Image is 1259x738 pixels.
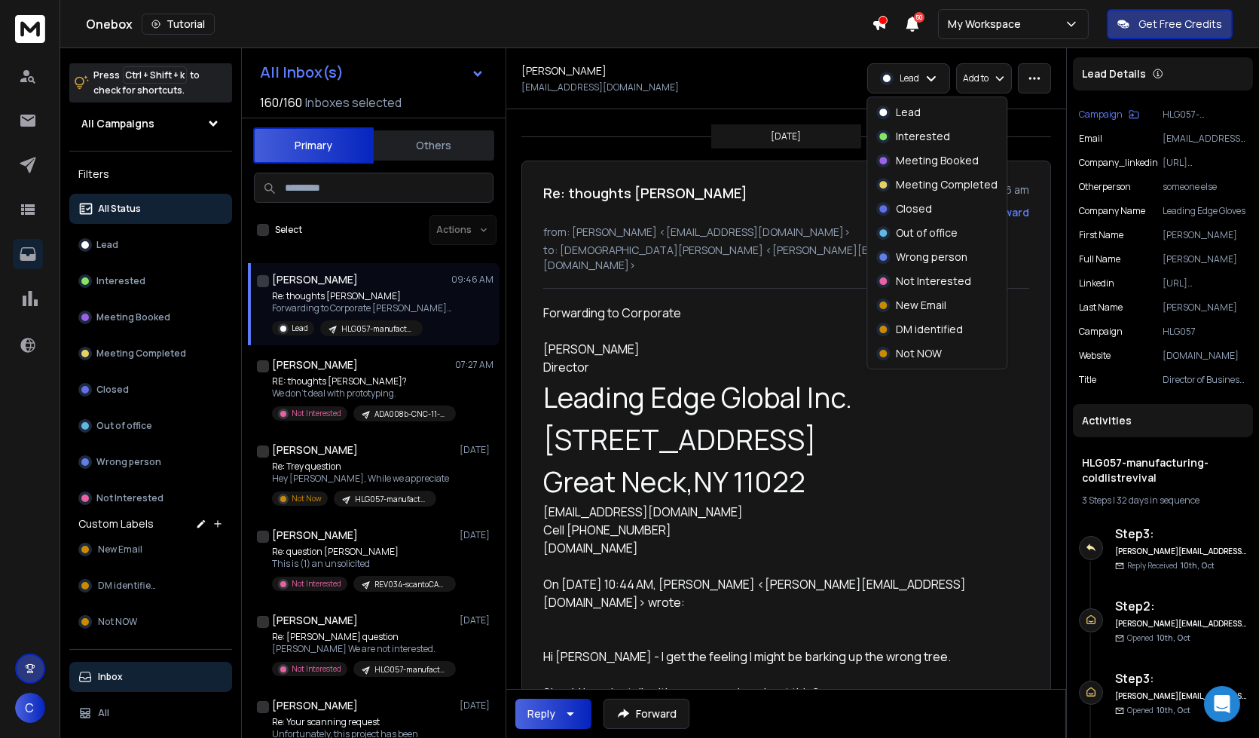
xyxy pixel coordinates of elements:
[253,127,374,164] button: Primary
[292,663,341,675] p: Not Interested
[896,129,950,144] p: Interested
[1117,494,1199,507] span: 32 days in sequence
[355,494,427,505] p: HLG057-manufacturing-coldlistrevival
[1163,205,1247,217] p: Leading Edge Gloves
[98,616,137,628] span: Not NOW
[900,72,919,84] p: Lead
[455,359,494,371] p: 07:27 AM
[374,409,447,420] p: ADA008b-CNC-11-50-[GEOGRAPHIC_DATA]-Freedesignreview
[78,516,154,531] h3: Custom Labels
[460,444,494,456] p: [DATE]
[1163,374,1247,386] p: Director of Business Development
[272,387,453,400] p: We don't deal with prototyping.
[96,311,170,323] p: Meeting Booked
[96,420,152,432] p: Out of office
[272,375,453,387] p: RE: thoughts [PERSON_NAME]?
[1082,66,1146,81] p: Lead Details
[272,290,453,302] p: Re: thoughts [PERSON_NAME]
[1138,17,1222,32] p: Get Free Credits
[272,698,358,713] h1: [PERSON_NAME]
[1163,350,1247,362] p: [DOMAIN_NAME]
[896,346,942,361] p: Not NOW
[1163,229,1247,241] p: [PERSON_NAME]
[543,521,983,539] div: Cell [PHONE_NUMBER]
[93,68,200,98] p: Press to check for shortcuts.
[543,420,816,458] span: [STREET_ADDRESS]
[1082,494,1111,507] span: 3 Steps
[98,203,141,215] p: All Status
[543,225,1029,240] p: from: [PERSON_NAME] <[EMAIL_ADDRESS][DOMAIN_NAME]>
[693,462,805,501] span: NY 11022
[272,546,453,558] p: Re: question [PERSON_NAME]
[543,539,983,557] div: [DOMAIN_NAME]
[460,614,494,626] p: [DATE]
[543,462,693,501] span: Great Neck,
[374,664,447,675] p: HLG057-manufacturing-coldlistrevival
[896,105,921,120] p: Lead
[142,14,215,35] button: Tutorial
[1079,350,1111,362] p: website
[96,456,161,468] p: Wrong person
[81,116,154,131] h1: All Campaigns
[1079,181,1131,193] p: otherperson
[305,93,402,112] h3: Inboxes selected
[1079,277,1114,289] p: linkedin
[1163,302,1247,314] p: [PERSON_NAME]
[1163,253,1247,265] p: [PERSON_NAME]
[98,580,157,592] span: DM identified
[1163,326,1247,338] p: HLG057
[1079,302,1123,314] p: Last Name
[96,239,118,251] p: Lead
[451,274,494,286] p: 09:46 AM
[96,275,145,287] p: Interested
[914,12,924,23] span: 50
[1204,686,1240,722] div: Open Intercom Messenger
[543,340,983,557] div: [PERSON_NAME]
[948,17,1027,32] p: My Workspace
[1079,229,1123,241] p: First Name
[1115,691,1247,702] h6: [PERSON_NAME][EMAIL_ADDRESS][DOMAIN_NAME]
[460,700,494,712] p: [DATE]
[896,201,932,216] p: Closed
[1115,546,1247,557] h6: [PERSON_NAME][EMAIL_ADDRESS][DOMAIN_NAME]
[96,384,129,396] p: Closed
[896,250,967,265] p: Wrong person
[1115,597,1247,615] h6: Step 2 :
[896,298,946,313] p: New Email
[86,14,872,35] div: Onebox
[986,205,1029,220] div: Forward
[260,93,302,112] span: 160 / 160
[272,528,358,543] h1: [PERSON_NAME]
[896,177,998,192] p: Meeting Completed
[1115,618,1247,629] h6: [PERSON_NAME][EMAIL_ADDRESS][DOMAIN_NAME]
[292,408,341,419] p: Not Interested
[460,529,494,541] p: [DATE]
[896,153,979,168] p: Meeting Booked
[123,66,187,84] span: Ctrl + Shift + k
[1115,669,1247,687] h6: Step 3 :
[374,129,494,162] button: Others
[69,164,232,185] h3: Filters
[1163,157,1247,169] p: [URL][DOMAIN_NAME]
[1163,133,1247,145] p: [EMAIL_ADDRESS][DOMAIN_NAME]
[1127,632,1190,644] p: Opened
[272,272,358,287] h1: [PERSON_NAME]
[275,224,302,236] label: Select
[272,558,453,570] p: This is (1) an unsolicited
[1163,109,1247,121] p: HLG057-manufacturing-coldlistrevival
[1079,253,1120,265] p: Full Name
[98,707,109,719] p: All
[1127,705,1190,716] p: Opened
[1127,560,1215,571] p: Reply Received
[543,378,852,416] span: Leading Edge Global Inc.
[96,492,163,504] p: Not Interested
[272,643,453,655] p: [PERSON_NAME] We are not interested.
[896,274,971,289] p: Not Interested
[543,358,983,376] div: Director
[272,716,453,728] p: Re: Your scanning request
[1157,632,1190,643] span: 10th, Oct
[272,473,449,485] p: Hey [PERSON_NAME], While we appreciate
[896,322,963,337] p: DM identified
[15,693,45,723] span: C
[1082,495,1244,507] div: |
